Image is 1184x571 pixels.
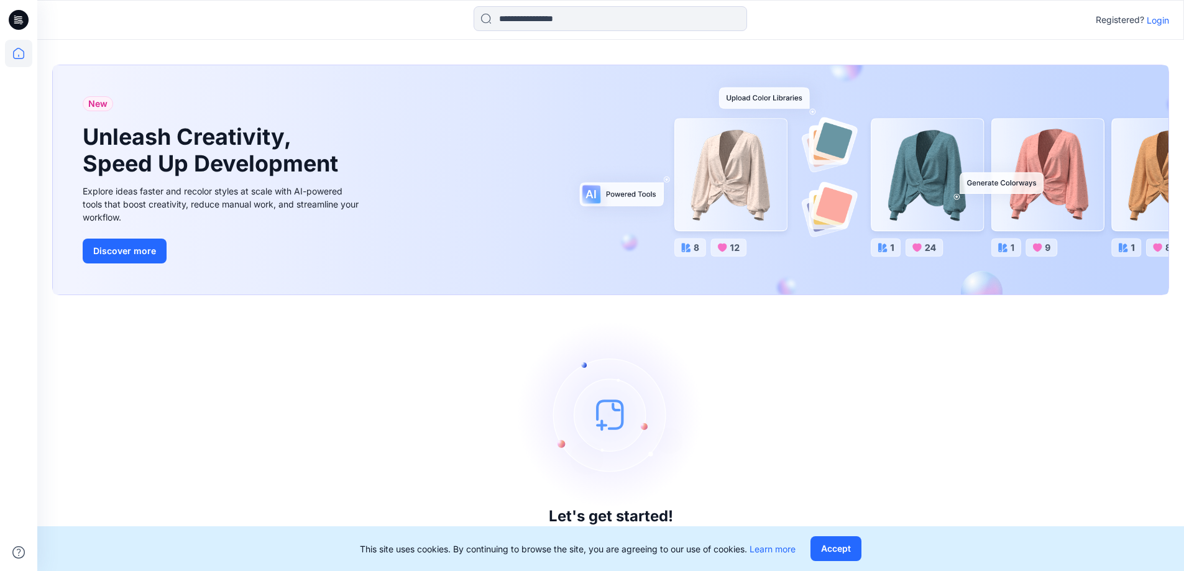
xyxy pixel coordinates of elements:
p: Login [1147,14,1169,27]
button: Accept [810,536,861,561]
button: Discover more [83,239,167,263]
img: empty-state-image.svg [518,321,704,508]
a: Learn more [750,544,796,554]
h3: Let's get started! [549,508,673,525]
p: This site uses cookies. By continuing to browse the site, you are agreeing to our use of cookies. [360,542,796,555]
p: Registered? [1096,12,1144,27]
div: Explore ideas faster and recolor styles at scale with AI-powered tools that boost creativity, red... [83,185,362,224]
span: New [88,96,108,111]
a: Discover more [83,239,362,263]
h1: Unleash Creativity, Speed Up Development [83,124,344,177]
